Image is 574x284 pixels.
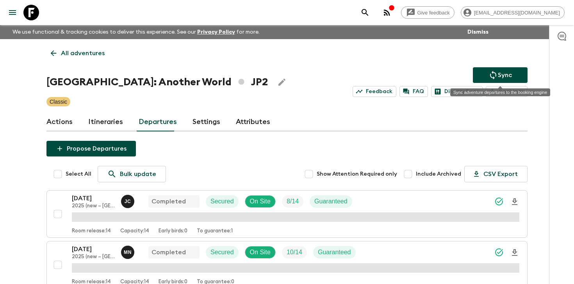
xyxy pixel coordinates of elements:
p: Capacity: 14 [120,228,149,234]
span: [EMAIL_ADDRESS][DOMAIN_NAME] [470,10,564,16]
span: Show Attention Required only [317,170,397,178]
button: Sync adventure departures to the booking engine [473,67,528,83]
a: Departures [139,113,177,131]
span: Give feedback [413,10,454,16]
p: Sync [498,70,512,80]
svg: Synced Successfully [494,197,504,206]
h1: [GEOGRAPHIC_DATA]: Another World JP2 [46,74,268,90]
a: Privacy Policy [197,29,235,35]
p: Guaranteed [318,248,351,257]
p: On Site [250,197,271,206]
a: Itineraries [88,113,123,131]
p: 2025 (new – [GEOGRAPHIC_DATA]) [72,203,115,209]
button: menu [5,5,20,20]
a: Actions [46,113,73,131]
p: We use functional & tracking cookies to deliver this experience. See our for more. [9,25,263,39]
div: Secured [206,246,239,259]
span: Juno Choi [121,197,136,203]
a: All adventures [46,45,109,61]
span: Maho Nagareda [121,248,136,254]
p: To guarantee: 1 [197,228,233,234]
a: FAQ [399,86,428,97]
p: [DATE] [72,244,115,254]
p: Room release: 14 [72,228,111,234]
button: Dismiss [465,27,490,38]
div: Trip Fill [282,195,303,208]
a: Bulk update [98,166,166,182]
p: 8 / 14 [287,197,299,206]
p: Secured [210,197,234,206]
a: Attributes [236,113,270,131]
button: Edit Adventure Title [274,74,290,90]
div: On Site [245,246,276,259]
a: Settings [193,113,220,131]
button: search adventures [357,5,373,20]
p: Classic [50,98,67,106]
p: Early birds: 0 [159,228,187,234]
div: [EMAIL_ADDRESS][DOMAIN_NAME] [461,6,565,19]
svg: Download Onboarding [510,197,519,207]
a: Dietary Reqs [431,86,483,97]
button: Propose Departures [46,141,136,156]
div: Trip Fill [282,246,307,259]
p: Secured [210,248,234,257]
span: Include Archived [416,170,461,178]
div: On Site [245,195,276,208]
p: Guaranteed [314,197,348,206]
p: Completed [152,248,186,257]
p: All adventures [61,49,105,58]
a: Give feedback [401,6,455,19]
svg: Download Onboarding [510,248,519,257]
p: 10 / 14 [287,248,302,257]
button: [DATE]2025 (new – [GEOGRAPHIC_DATA])Juno ChoiCompletedSecuredOn SiteTrip FillGuaranteedRoom relea... [46,190,528,238]
p: [DATE] [72,194,115,203]
svg: Synced Successfully [494,248,504,257]
p: Completed [152,197,186,206]
div: Secured [206,195,239,208]
span: Select All [66,170,91,178]
p: 2025 (new – [GEOGRAPHIC_DATA]) [72,254,115,260]
a: Feedback [353,86,396,97]
button: CSV Export [464,166,528,182]
p: On Site [250,248,271,257]
p: Bulk update [120,169,156,179]
div: Sync adventure departures to the booking engine [450,88,550,96]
